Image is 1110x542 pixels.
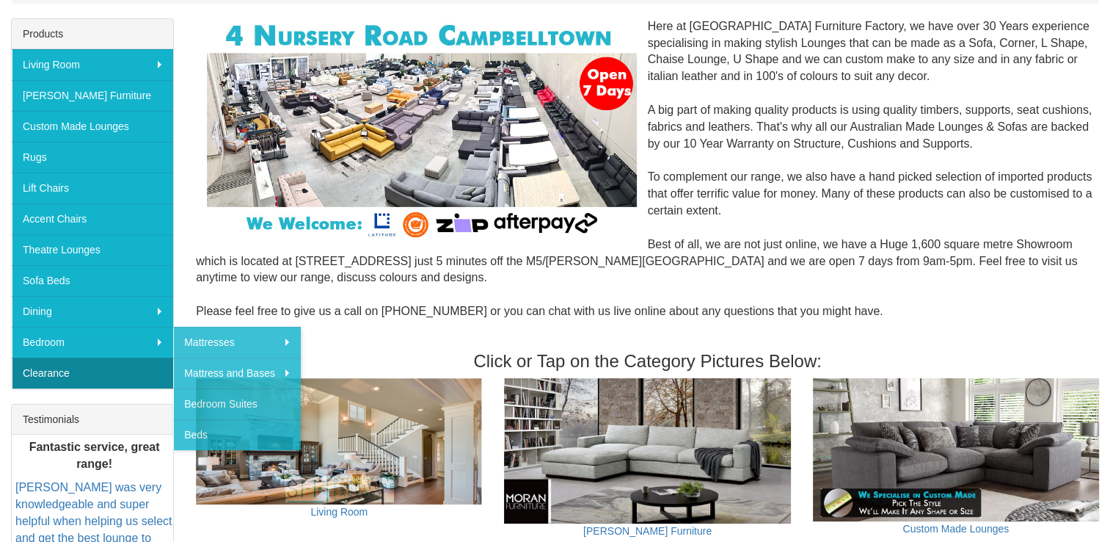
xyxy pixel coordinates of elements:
[12,405,173,435] div: Testimonials
[813,378,1099,521] img: Custom Made Lounges
[12,80,173,111] a: [PERSON_NAME] Furniture
[29,440,160,469] b: Fantastic service, great range!
[12,265,173,296] a: Sofa Beds
[12,234,173,265] a: Theatre Lounges
[196,18,1099,337] div: Here at [GEOGRAPHIC_DATA] Furniture Factory, we have over 30 Years experience specialising in mak...
[12,358,173,389] a: Clearance
[207,18,636,242] img: Corner Modular Lounges
[196,378,482,505] img: Living Room
[12,203,173,234] a: Accent Chairs
[173,389,301,419] a: Bedroom Suites
[173,358,301,389] a: Mattress and Bases
[12,19,173,49] div: Products
[12,173,173,203] a: Lift Chairs
[310,506,368,518] a: Living Room
[504,378,790,524] img: Moran Furniture
[12,111,173,142] a: Custom Made Lounges
[12,327,173,358] a: Bedroom
[196,352,1099,371] h3: Click or Tap on the Category Pictures Below:
[12,142,173,173] a: Rugs
[12,49,173,80] a: Living Room
[173,327,301,358] a: Mattresses
[173,419,301,450] a: Beds
[12,296,173,327] a: Dining
[583,525,712,537] a: [PERSON_NAME] Furniture
[902,523,1009,535] a: Custom Made Lounges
